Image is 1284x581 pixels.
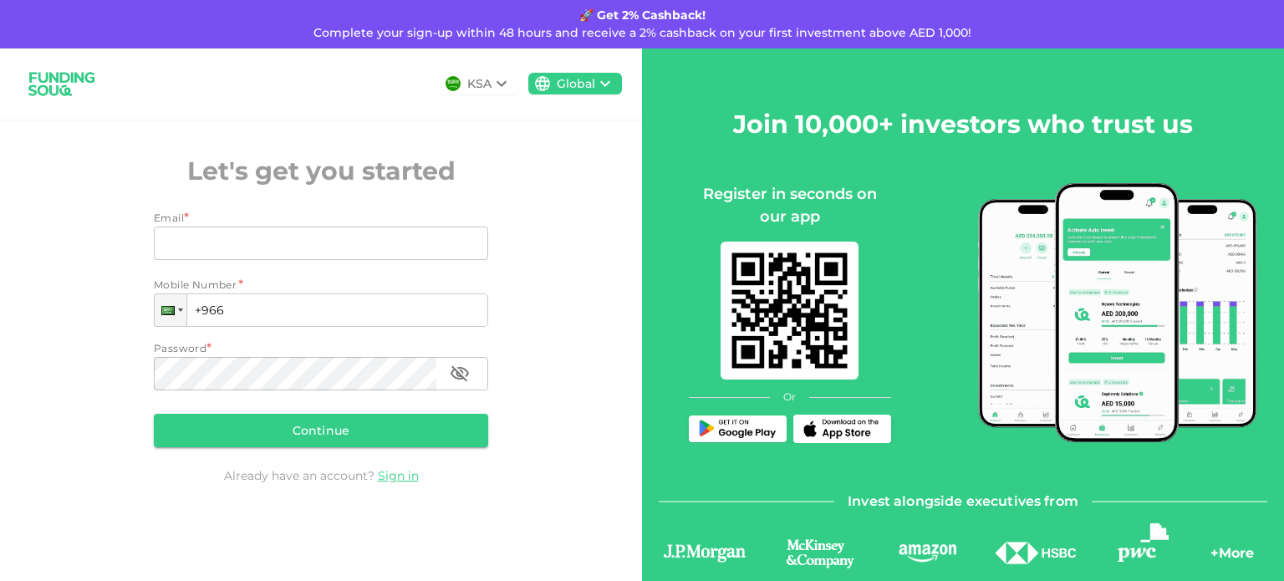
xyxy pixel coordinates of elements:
[446,76,461,91] img: flag-sa.b9a346574cdc8950dd34b50780441f57.svg
[978,183,1258,442] img: mobile-app
[579,8,706,23] strong: 🚀 Get 2% Cashback!
[733,105,1193,143] h2: Join 10,000+ investors who trust us
[689,183,891,228] div: Register in seconds on our app
[378,468,419,483] a: Sign in
[154,293,488,327] input: 1 (702) 123-4567
[154,277,237,293] span: Mobile Number
[1210,543,1254,572] div: + More
[154,152,488,190] h2: Let's get you started
[20,62,104,106] img: logo
[695,420,779,439] img: Play Store
[659,541,751,564] img: logo
[467,75,492,93] div: KSA
[1118,523,1169,562] img: logo
[848,490,1078,513] span: Invest alongside executives from
[721,242,859,380] img: mobile-app
[896,542,959,563] img: logo
[154,227,470,260] input: email
[313,25,971,40] span: Complete your sign-up within 48 hours and receive a 2% cashback on your first investment above AE...
[783,390,796,405] span: Or
[154,342,206,354] span: Password
[155,294,186,326] div: Saudi Arabia: + 966
[154,414,488,447] button: Continue
[154,467,488,484] div: Already have an account?
[994,542,1078,564] img: logo
[557,75,595,93] div: Global
[154,212,184,224] span: Email
[800,419,884,439] img: App Store
[771,537,869,569] img: logo
[154,357,436,390] input: password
